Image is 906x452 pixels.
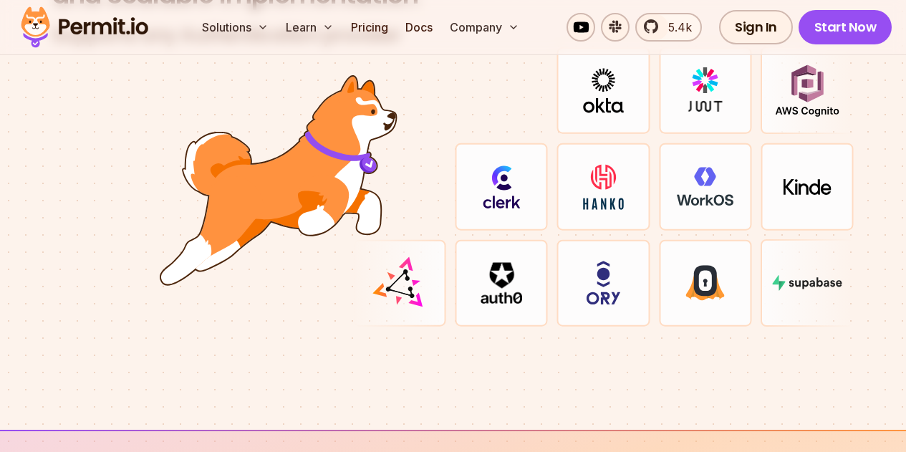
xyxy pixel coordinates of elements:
a: Start Now [799,10,892,44]
button: Learn [280,13,339,42]
a: 5.4k [635,13,702,42]
a: Docs [400,13,438,42]
a: Pricing [345,13,394,42]
img: Permit logo [14,3,155,52]
span: 5.4k [660,19,692,36]
button: Solutions [196,13,274,42]
a: Sign In [719,10,793,44]
button: Company [444,13,525,42]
